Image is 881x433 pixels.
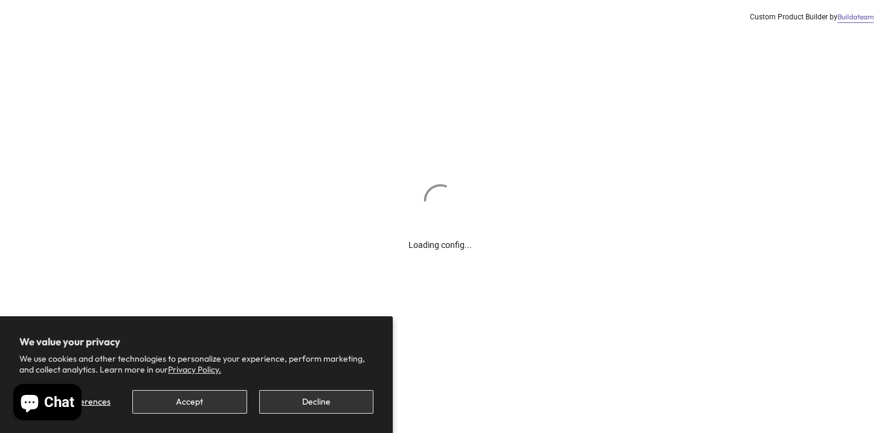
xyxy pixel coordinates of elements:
[259,390,373,414] button: Decline
[10,384,85,423] inbox-online-store-chat: Shopify online store chat
[19,353,373,375] p: We use cookies and other technologies to personalize your experience, perform marketing, and coll...
[132,390,247,414] button: Accept
[19,336,373,348] h2: We value your privacy
[837,12,874,22] a: Buildateam
[168,364,221,375] a: Privacy Policy.
[409,220,473,252] div: Loading config...
[750,12,874,22] div: Custom Product Builder by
